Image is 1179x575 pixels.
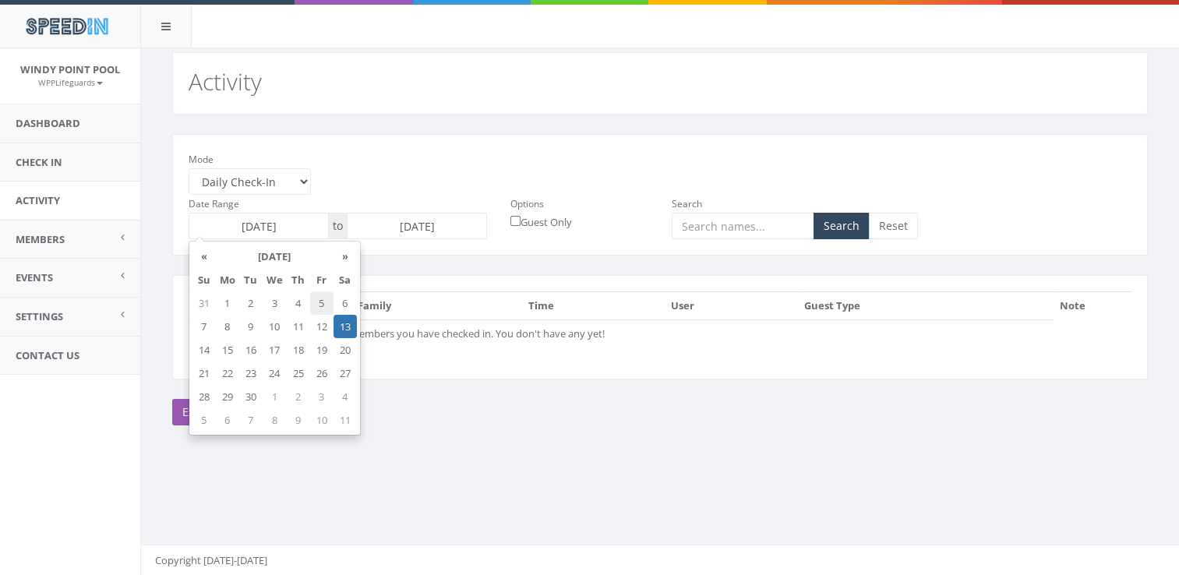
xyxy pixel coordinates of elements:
[216,268,239,291] th: Mo
[310,362,334,385] td: 26
[239,338,263,362] td: 16
[20,62,120,76] span: Windy Point Pool
[287,338,310,362] td: 18
[239,268,263,291] th: Tu
[1054,292,1131,320] th: Note
[310,385,334,408] td: 3
[287,291,310,315] td: 4
[869,213,918,239] a: Reset
[510,213,572,230] label: Guest Only
[239,291,263,315] td: 2
[287,362,310,385] td: 25
[287,268,310,291] th: Th
[510,216,521,226] input: Guest Only
[216,408,239,432] td: 6
[672,213,814,239] input: Search names...
[287,385,310,408] td: 2
[216,291,239,315] td: 1
[287,315,310,338] td: 11
[263,385,287,408] td: 1
[16,309,63,323] span: Settings
[192,268,216,291] th: Su
[310,338,334,362] td: 19
[665,292,798,320] th: User
[798,292,1054,320] th: Guest Type
[334,338,357,362] td: 20
[192,362,216,385] td: 21
[334,385,357,408] td: 4
[263,338,287,362] td: 17
[172,399,249,425] a: Export CSV
[192,291,216,315] td: 31
[38,77,103,88] small: WPPLifeguards
[16,232,65,246] span: Members
[216,385,239,408] td: 29
[239,362,263,385] td: 23
[16,348,79,362] span: Contact Us
[18,12,115,41] img: speedin_logo.png
[263,315,287,338] td: 10
[310,408,334,432] td: 10
[334,362,357,385] td: 27
[310,268,334,291] th: Fr
[192,385,216,408] td: 28
[216,245,334,268] th: [DATE]
[216,315,239,338] td: 8
[239,385,263,408] td: 30
[510,199,648,209] h6: Options
[239,315,263,338] td: 9
[263,268,287,291] th: We
[814,213,870,239] button: Search
[334,291,357,315] td: 6
[310,291,334,315] td: 5
[334,315,357,338] td: 13
[189,319,1054,347] td: This pages shows a log of the last members you have checked in. You don't have any yet!
[192,245,216,268] th: «
[351,292,523,320] th: Family
[16,270,53,284] span: Events
[192,408,216,432] td: 5
[329,213,347,239] span: to
[239,408,263,432] td: 7
[334,268,357,291] th: Sa
[38,75,103,89] a: WPPLifeguards
[216,362,239,385] td: 22
[216,338,239,362] td: 15
[192,315,216,338] td: 7
[522,292,664,320] th: Time
[192,338,216,362] td: 14
[334,245,357,268] th: »
[189,199,487,209] h6: Date Range
[310,315,334,338] td: 12
[263,291,287,315] td: 3
[287,408,310,432] td: 9
[189,154,487,164] h6: Mode
[334,408,357,432] td: 11
[263,362,287,385] td: 24
[189,69,1131,94] h2: Activity
[263,408,287,432] td: 8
